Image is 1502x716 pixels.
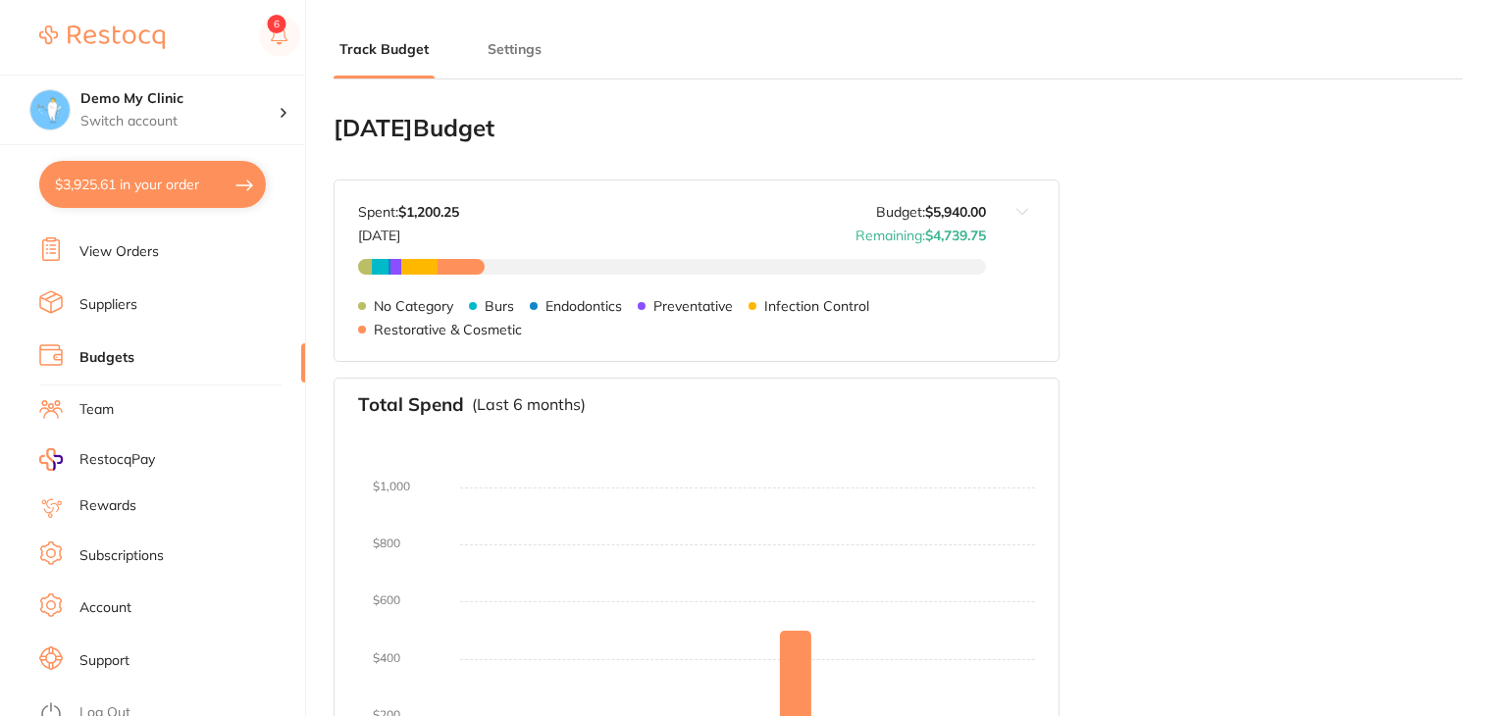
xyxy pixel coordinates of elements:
a: View Orders [79,242,159,262]
a: RestocqPay [39,448,155,471]
p: (Last 6 months) [472,395,586,413]
h3: Total Spend [358,394,464,416]
a: Restocq Logo [39,15,165,60]
a: Account [79,598,131,618]
strong: $5,940.00 [925,203,986,221]
strong: $1,200.25 [398,203,459,221]
img: Restocq Logo [39,26,165,49]
button: Settings [482,40,547,59]
p: Spent: [358,204,459,220]
p: Restorative & Cosmetic [374,322,522,337]
p: Preventative [653,298,733,314]
button: Track Budget [334,40,435,59]
a: Subscriptions [79,546,164,566]
a: Team [79,400,114,420]
p: No Category [374,298,453,314]
img: RestocqPay [39,448,63,471]
a: Rewards [79,496,136,516]
h2: [DATE] Budget [334,115,1060,142]
p: Remaining: [855,220,986,243]
strong: $4,739.75 [925,227,986,244]
p: Burs [485,298,514,314]
p: Switch account [80,112,279,131]
button: $3,925.61 in your order [39,161,266,208]
a: Budgets [79,348,134,368]
p: Budget: [876,204,986,220]
p: Infection Control [764,298,869,314]
img: Demo My Clinic [30,90,70,129]
p: Endodontics [545,298,622,314]
h4: Demo My Clinic [80,89,279,109]
p: [DATE] [358,220,459,243]
span: RestocqPay [79,450,155,470]
a: Support [79,651,129,671]
a: Suppliers [79,295,137,315]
